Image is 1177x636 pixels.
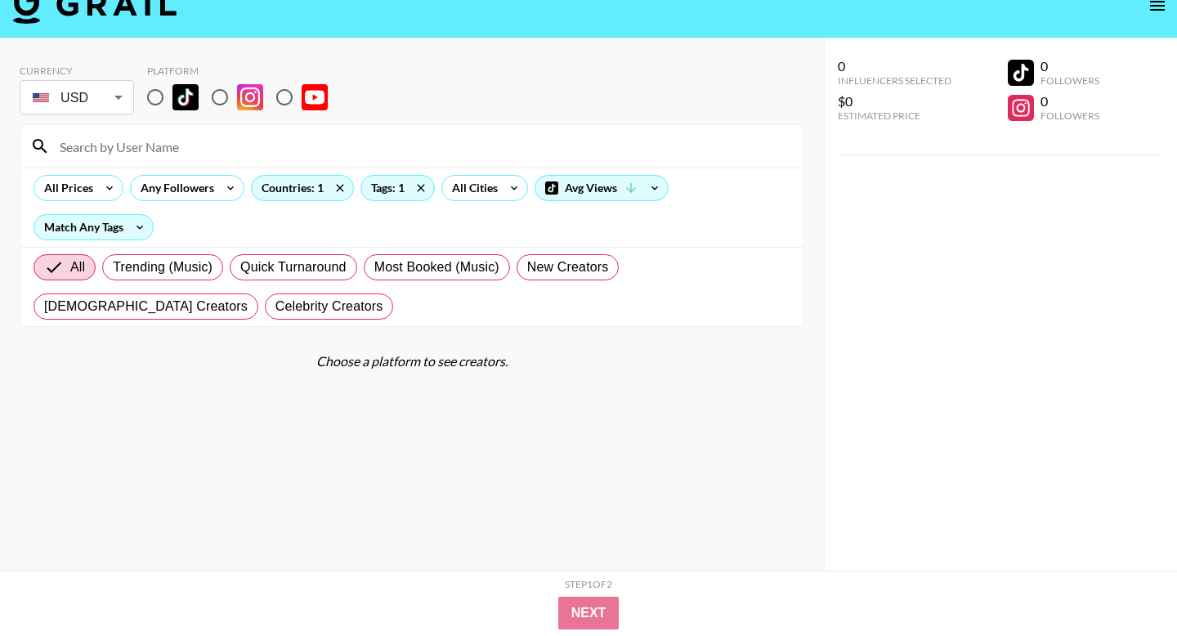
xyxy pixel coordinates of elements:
[147,65,341,77] div: Platform
[44,297,248,316] span: [DEMOGRAPHIC_DATA] Creators
[20,65,134,77] div: Currency
[70,258,85,277] span: All
[838,74,951,87] div: Influencers Selected
[50,133,794,159] input: Search by User Name
[275,297,383,316] span: Celebrity Creators
[838,110,951,122] div: Estimated Price
[1095,554,1157,616] iframe: Drift Widget Chat Controller
[442,176,501,200] div: All Cities
[374,258,499,277] span: Most Booked (Music)
[172,84,199,110] img: TikTok
[1041,58,1099,74] div: 0
[565,578,612,590] div: Step 1 of 2
[838,93,951,110] div: $0
[1041,110,1099,122] div: Followers
[1041,74,1099,87] div: Followers
[20,353,804,370] div: Choose a platform to see creators.
[558,597,620,629] button: Next
[131,176,217,200] div: Any Followers
[361,176,434,200] div: Tags: 1
[237,84,263,110] img: Instagram
[527,258,609,277] span: New Creators
[34,176,96,200] div: All Prices
[240,258,347,277] span: Quick Turnaround
[23,83,131,112] div: USD
[252,176,353,200] div: Countries: 1
[838,58,951,74] div: 0
[113,258,213,277] span: Trending (Music)
[1041,93,1099,110] div: 0
[302,84,328,110] img: YouTube
[34,215,153,240] div: Match Any Tags
[535,176,668,200] div: Avg Views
